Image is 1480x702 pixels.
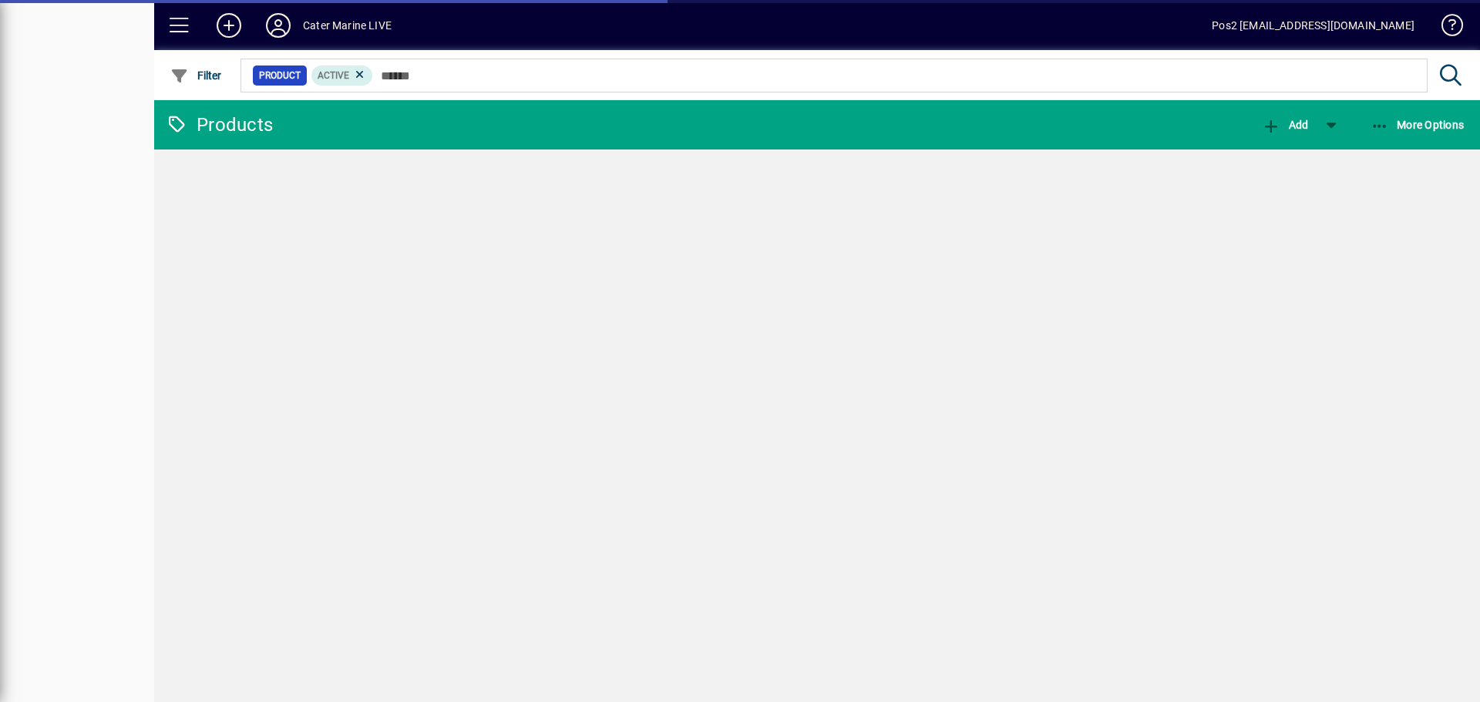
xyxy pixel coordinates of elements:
a: Knowledge Base [1430,3,1461,53]
span: Active [318,70,349,81]
span: More Options [1371,119,1465,131]
button: Add [204,12,254,39]
div: Cater Marine LIVE [303,13,392,38]
mat-chip: Activation Status: Active [311,65,373,86]
span: Product [259,68,301,83]
span: Filter [170,69,222,82]
div: Pos2 [EMAIL_ADDRESS][DOMAIN_NAME] [1212,13,1414,38]
button: Profile [254,12,303,39]
span: Add [1262,119,1308,131]
div: Products [166,113,273,137]
button: More Options [1367,111,1468,139]
button: Filter [166,62,226,89]
button: Add [1258,111,1312,139]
